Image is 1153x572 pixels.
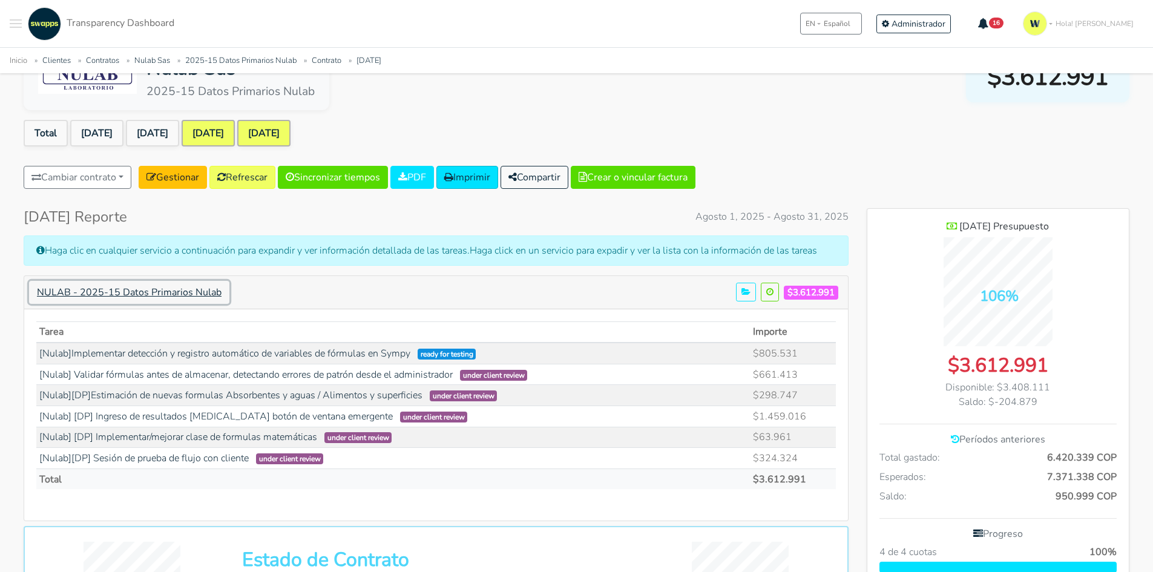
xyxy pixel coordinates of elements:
[879,351,1117,380] div: $3.612.991
[324,432,392,443] span: under client review
[182,120,235,146] a: [DATE]
[1047,450,1117,465] span: 6.420.339 COP
[879,434,1117,445] h6: Períodos anteriores
[751,385,836,406] td: $298.747
[29,281,229,304] button: NULAB - 2025-15 Datos Primarios Nulab
[879,380,1117,395] div: Disponible: $3.408.111
[146,83,315,100] div: 2025-15 Datos Primarios Nulab
[24,208,127,226] h4: [DATE] Reporte
[1018,7,1143,41] a: Hola! [PERSON_NAME]
[460,370,528,381] span: under client review
[959,220,1049,233] span: [DATE] Presupuesto
[751,321,836,343] th: Importe
[879,489,907,504] span: Saldo:
[879,470,926,484] span: Esperados:
[42,55,71,66] a: Clientes
[800,13,862,35] button: ENEspañol
[39,347,410,360] a: [Nulab]Implementar detección y registro automático de variables de fórmulas en Sympy
[751,427,836,448] td: $63.961
[751,468,836,489] td: $3.612.991
[751,406,836,427] td: $1.459.016
[989,18,1004,28] span: 16
[10,7,22,41] button: Toggle navigation menu
[879,395,1117,409] div: Saldo: $-204.879
[139,166,207,189] a: Gestionar
[1047,470,1117,484] span: 7.371.338 COP
[1056,18,1134,29] span: Hola! [PERSON_NAME]
[39,410,393,423] a: [Nulab] [DP] Ingreso de resultados [MEDICAL_DATA] botón de ventana emergente
[24,166,131,189] button: Cambiar contrato
[39,389,422,402] a: [Nulab][DP]Estimación de nuevas formulas Absorbentes y aguas / Alimentos y superficies
[39,430,317,444] a: [Nulab] [DP] Implementar/mejorar clase de formulas matemáticas
[879,545,937,559] span: 4 de 4 cuotas
[312,55,341,66] a: Contrato
[1023,12,1047,36] img: isotipo-3-3e143c57.png
[38,60,137,94] img: Nulab Sas
[237,120,291,146] a: [DATE]
[390,166,434,189] a: PDF
[400,412,468,422] span: under client review
[28,7,61,41] img: swapps-linkedin-v2.jpg
[1056,489,1117,504] span: 950.999 COP
[784,286,838,300] span: $3.612.991
[134,55,170,66] a: Nulab Sas
[36,321,751,343] th: Tarea
[356,55,381,66] a: [DATE]
[86,55,119,66] a: Contratos
[987,59,1108,95] span: $3.612.991
[751,343,836,364] td: $805.531
[436,166,498,189] a: Imprimir
[418,349,476,360] span: ready for testing
[876,15,951,33] a: Administrador
[824,18,850,29] span: Español
[39,452,249,465] a: [Nulab][DP] Sesión de prueba de flujo con cliente
[67,16,174,30] span: Transparency Dashboard
[970,13,1012,34] button: 16
[1089,545,1117,559] span: 100%
[695,209,849,224] span: Agosto 1, 2025 - Agosto 31, 2025
[39,368,453,381] a: [Nulab] Validar fórmulas antes de almacenar, detectando errores de patrón desde el administrador
[242,548,629,571] h2: Estado de Contrato
[70,120,123,146] a: [DATE]
[278,166,388,189] a: Sincronizar tiempos
[879,528,1117,540] h6: Progreso
[879,450,940,465] span: Total gastado:
[25,7,174,41] a: Transparency Dashboard
[751,448,836,469] td: $324.324
[892,18,945,30] span: Administrador
[501,166,568,189] button: Compartir
[10,55,27,66] a: Inicio
[571,166,695,189] button: Crear o vincular factura
[256,453,324,464] span: under client review
[209,166,275,189] a: Refrescar
[185,55,297,66] a: 2025-15 Datos Primarios Nulab
[126,120,179,146] a: [DATE]
[24,120,68,146] a: Total
[430,390,498,401] span: under client review
[751,364,836,385] td: $661.413
[24,235,849,266] div: Haga clic en cualquier servicio a continuación para expandir y ver información detallada de las t...
[36,468,751,489] td: Total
